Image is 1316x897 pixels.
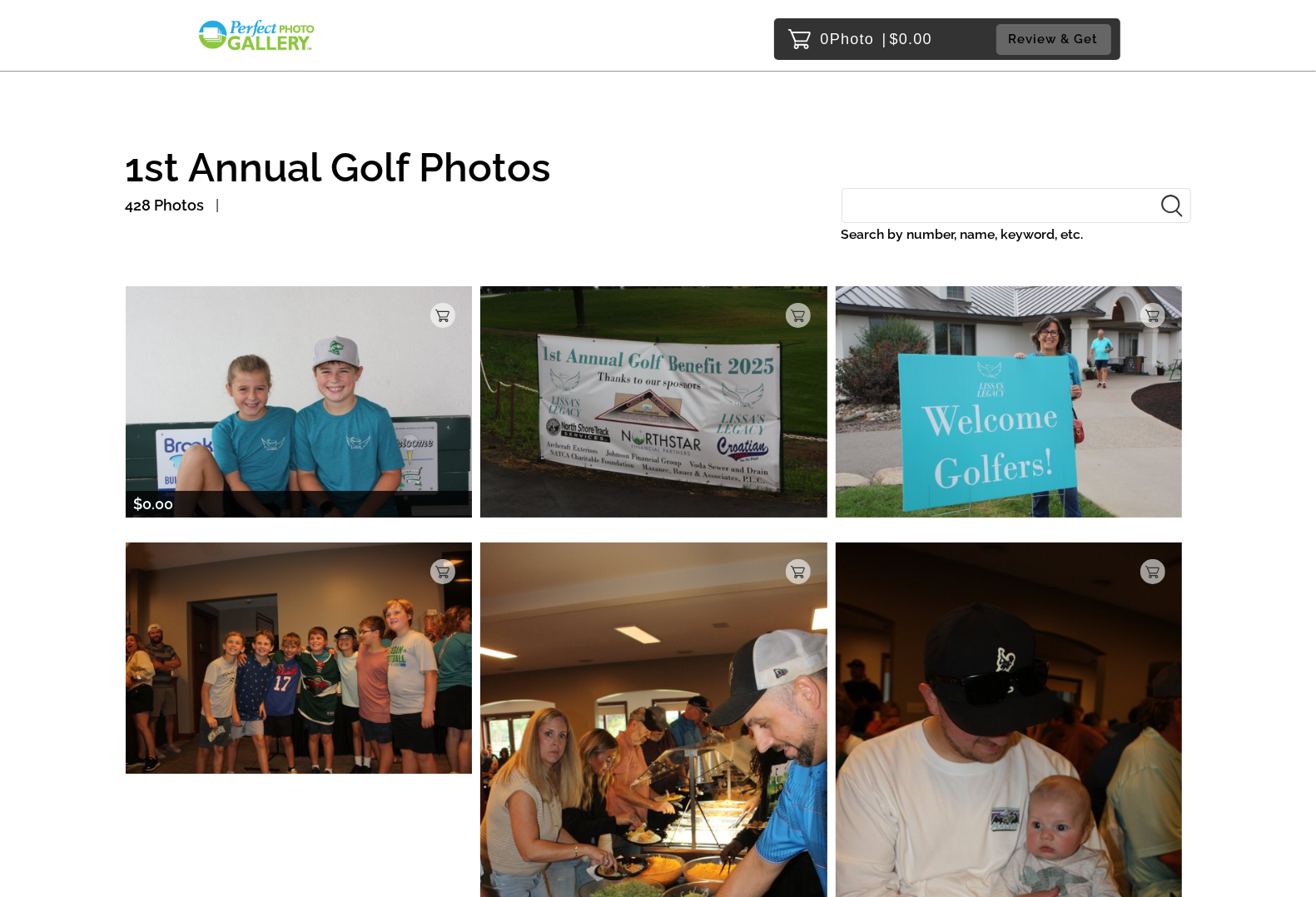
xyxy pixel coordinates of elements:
[126,543,473,773] img: 222443
[196,18,316,52] img: Snapphound Logo
[836,286,1183,517] img: 222064
[126,286,473,517] img: 222068
[882,31,887,47] span: |
[134,491,174,518] p: $0.00
[126,192,205,219] p: 428 Photos
[821,26,933,52] p: 0 $0.00
[842,223,1191,246] label: Search by number, name, keyword, etc.
[126,146,1191,188] h1: 1st Annual Golf Photos
[480,286,827,517] img: 222109
[996,24,1116,55] a: Review & Get
[996,24,1111,55] button: Review & Get
[830,26,875,52] span: Photo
